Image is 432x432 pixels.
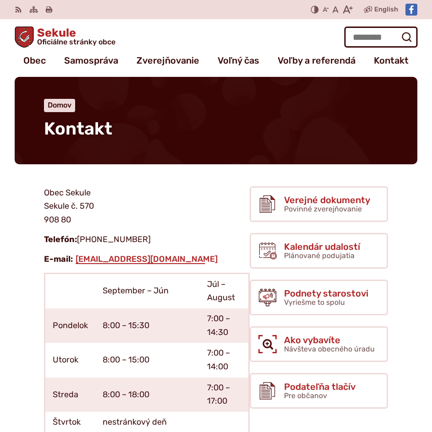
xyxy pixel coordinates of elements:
[45,308,96,343] td: Pondelok
[44,254,73,264] strong: E-mail:
[45,343,96,377] td: Utorok
[218,51,259,70] a: Voľný čas
[95,343,200,377] td: 8:00 – 15:00
[284,195,370,205] span: Verejné dokumenty
[284,391,327,400] span: Pre občanov
[137,51,199,70] a: Zverejňovanie
[372,4,400,15] a: English
[250,280,388,315] a: Podnety starostovi Vyriešme to spolu
[250,373,388,409] a: Podateľňa tlačív Pre občanov
[284,335,375,345] span: Ako vybavíte
[200,308,249,343] td: 7:00 – 14:30
[44,186,250,227] p: Obec Sekule Sekule č. 570 908 80
[75,254,219,264] a: [EMAIL_ADDRESS][DOMAIN_NAME]
[374,51,409,70] a: Kontakt
[15,27,115,48] a: Logo Sekule, prejsť na domovskú stránku.
[284,345,375,353] span: Návšteva obecného úradu
[200,273,249,308] td: Júl – August
[250,186,388,222] a: Verejné dokumenty Povinné zverejňovanie
[250,326,388,362] a: Ako vybavíte Návšteva obecného úradu
[44,118,112,139] span: Kontakt
[200,343,249,377] td: 7:00 – 14:00
[284,298,345,307] span: Vyriešme to spolu
[45,378,96,412] td: Streda
[278,51,355,70] a: Voľby a referendá
[37,38,115,46] span: Oficiálne stránky obce
[44,233,250,247] p: [PHONE_NUMBER]
[284,251,355,260] span: Plánované podujatia
[405,4,417,16] img: Prejsť na Facebook stránku
[33,27,115,46] span: Sekule
[374,4,398,15] span: English
[48,101,71,109] a: Domov
[95,308,200,343] td: 8:00 – 15:30
[284,288,368,298] span: Podnety starostovi
[64,51,118,70] a: Samospráva
[284,205,362,213] span: Povinné zverejňovanie
[44,234,77,244] strong: Telefón:
[95,378,200,412] td: 8:00 – 18:00
[23,51,46,70] a: Obec
[95,273,200,308] td: September – Jún
[284,382,355,392] span: Podateľňa tlačív
[200,378,249,412] td: 7:00 – 17:00
[15,27,33,48] img: Prejsť na domovskú stránku
[284,242,360,252] span: Kalendár udalostí
[250,233,388,269] a: Kalendár udalostí Plánované podujatia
